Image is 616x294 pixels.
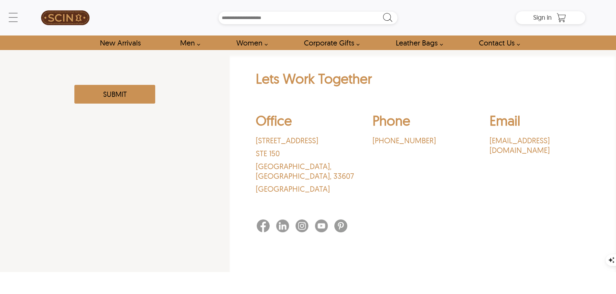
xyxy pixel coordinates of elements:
[490,112,590,132] h2: Email
[533,13,552,21] span: Sign in
[388,35,447,50] a: Shop Leather Bags
[373,112,473,132] h2: Phone
[256,148,356,158] p: STE 150
[256,184,356,194] p: [GEOGRAPHIC_DATA]
[334,219,354,234] a: Pinterest
[173,35,204,50] a: shop men's leather jackets
[92,35,148,50] a: Shop New Arrivals
[296,219,315,234] a: Instagram
[297,35,363,50] a: Shop Leather Corporate Gifts
[257,219,276,234] a: Facebook
[257,219,270,232] img: Facebook
[74,85,155,104] button: Submit
[533,15,552,21] a: Sign in
[276,219,296,234] a: Linkedin
[31,3,100,32] a: SCIN
[229,35,271,50] a: Shop Women Leather Jackets
[373,136,473,145] a: ‪[PHONE_NUMBER]‬
[555,13,568,23] a: Shopping Cart
[256,70,590,90] h2: Lets Work Together
[315,219,328,232] img: Youtube
[256,136,356,145] p: [STREET_ADDRESS]
[256,161,356,181] p: [GEOGRAPHIC_DATA] , [GEOGRAPHIC_DATA] , 33607
[334,219,347,232] img: Pinterest
[490,136,590,155] a: [EMAIL_ADDRESS][DOMAIN_NAME]
[276,219,289,232] img: Linkedin
[296,219,308,232] img: Instagram
[41,3,90,32] img: SCIN
[471,35,524,50] a: contact-us
[256,112,356,132] h2: Office
[315,219,334,234] a: Youtube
